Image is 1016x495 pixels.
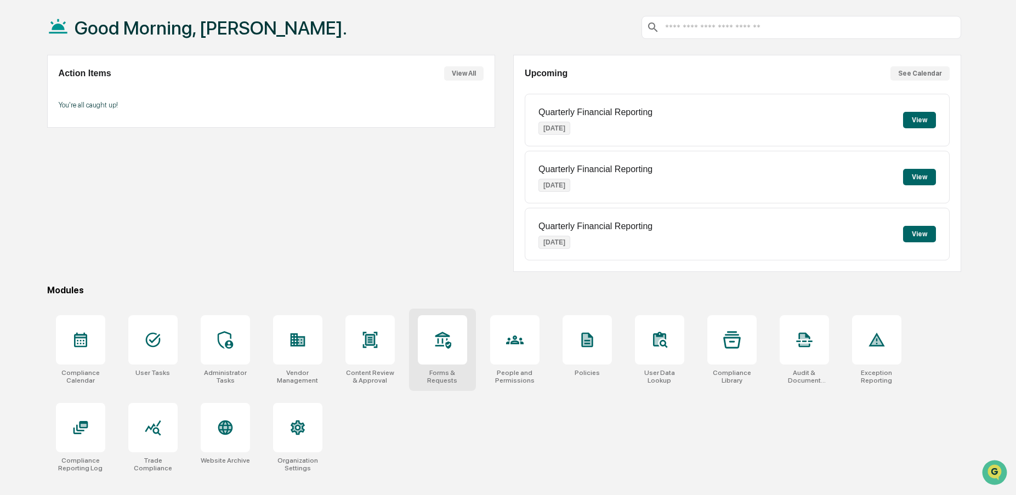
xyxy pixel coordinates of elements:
div: Organization Settings [273,457,322,472]
div: People and Permissions [490,369,540,384]
p: You're all caught up! [59,101,484,109]
a: 🖐️Preclearance [7,134,75,153]
a: Powered byPylon [77,185,133,194]
div: Content Review & Approval [345,369,395,384]
a: 🔎Data Lookup [7,155,73,174]
h2: Action Items [59,69,111,78]
button: View [903,112,936,128]
button: View [903,169,936,185]
span: Data Lookup [22,159,69,170]
button: View [903,226,936,242]
div: Audit & Document Logs [780,369,829,384]
div: Website Archive [201,457,250,464]
div: Compliance Library [707,369,757,384]
div: Exception Reporting [852,369,901,384]
p: [DATE] [538,236,570,249]
div: Administrator Tasks [201,369,250,384]
div: Compliance Calendar [56,369,105,384]
span: Pylon [109,186,133,194]
button: Start new chat [186,87,200,100]
h2: Upcoming [525,69,567,78]
a: 🗄️Attestations [75,134,140,153]
p: Quarterly Financial Reporting [538,164,652,174]
p: Quarterly Financial Reporting [538,107,652,117]
div: Vendor Management [273,369,322,384]
div: 🗄️ [80,139,88,148]
div: User Tasks [135,369,170,377]
iframe: Open customer support [981,459,1011,488]
p: How can we help? [11,23,200,41]
div: Forms & Requests [418,369,467,384]
span: Attestations [90,138,136,149]
div: Start new chat [37,84,180,95]
div: Trade Compliance [128,457,178,472]
button: See Calendar [890,66,950,81]
div: 🖐️ [11,139,20,148]
div: User Data Lookup [635,369,684,384]
p: Quarterly Financial Reporting [538,221,652,231]
div: Policies [575,369,600,377]
p: [DATE] [538,122,570,135]
div: Modules [47,285,962,295]
p: [DATE] [538,179,570,192]
button: View All [444,66,484,81]
h1: Good Morning, [PERSON_NAME]. [75,17,347,39]
div: 🔎 [11,160,20,169]
img: 1746055101610-c473b297-6a78-478c-a979-82029cc54cd1 [11,84,31,104]
div: Compliance Reporting Log [56,457,105,472]
span: Preclearance [22,138,71,149]
div: We're available if you need us! [37,95,139,104]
